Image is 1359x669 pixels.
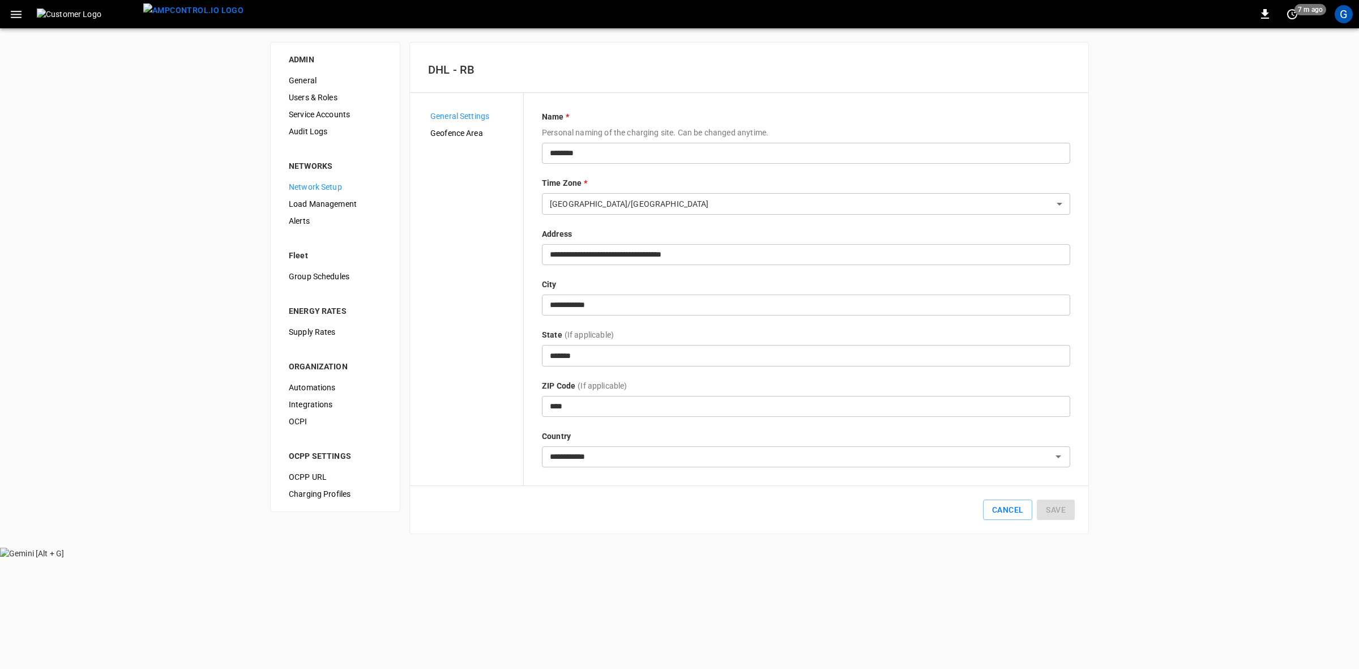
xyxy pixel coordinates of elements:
span: General Settings [430,110,514,122]
span: Load Management [289,198,382,210]
div: OCPI [280,413,391,430]
p: Address [542,228,1070,240]
img: ampcontrol.io logo [143,3,243,18]
span: 7 m ago [1294,4,1326,15]
button: set refresh interval [1283,5,1301,23]
div: OCPP URL [280,468,391,485]
img: Customer Logo [37,8,139,20]
div: Automations [280,379,391,396]
p: Time Zone [542,177,1070,189]
span: General [289,75,382,87]
div: General Settings [421,108,523,125]
div: [GEOGRAPHIC_DATA]/[GEOGRAPHIC_DATA] [542,193,1070,215]
div: Supply Rates [280,323,391,340]
div: Alerts [280,212,391,229]
span: Geofence Area [430,127,514,139]
span: Service Accounts [289,109,382,121]
div: Users & Roles [280,89,391,106]
p: (If applicable) [565,329,614,340]
div: Audit Logs [280,123,391,140]
span: Integrations [289,399,382,411]
div: ADMIN [289,54,382,65]
h6: DHL - RB [428,61,1070,79]
p: State [542,329,562,340]
span: Users & Roles [289,92,382,104]
span: Charging Profiles [289,488,382,500]
div: Geofence Area [421,125,523,142]
span: OCPI [289,416,382,428]
p: Personal naming of the charging site. Can be changed anytime. [542,127,1070,138]
p: City [542,279,1070,290]
div: Group Schedules [280,268,391,285]
span: Alerts [289,215,382,227]
span: Group Schedules [289,271,382,283]
div: Network Setup [280,178,391,195]
div: Load Management [280,195,391,212]
button: Cancel [983,500,1032,521]
div: ORGANIZATION [289,361,382,372]
div: Integrations [280,396,391,413]
p: Name [542,111,1070,122]
span: Audit Logs [289,126,382,138]
p: (If applicable) [578,380,627,391]
span: Automations [289,382,382,394]
div: NETWORKS [289,160,382,172]
p: ZIP Code [542,380,575,391]
div: General [280,72,391,89]
div: Service Accounts [280,106,391,123]
p: Country [542,431,1070,442]
div: Charging Profiles [280,485,391,502]
button: Open [1050,449,1066,465]
span: Network Setup [289,181,382,193]
span: OCPP URL [289,471,382,483]
div: profile-icon [1335,5,1353,23]
div: Fleet [289,250,382,261]
span: Supply Rates [289,326,382,338]
div: OCPP SETTINGS [289,450,382,462]
div: ENERGY RATES [289,305,382,317]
